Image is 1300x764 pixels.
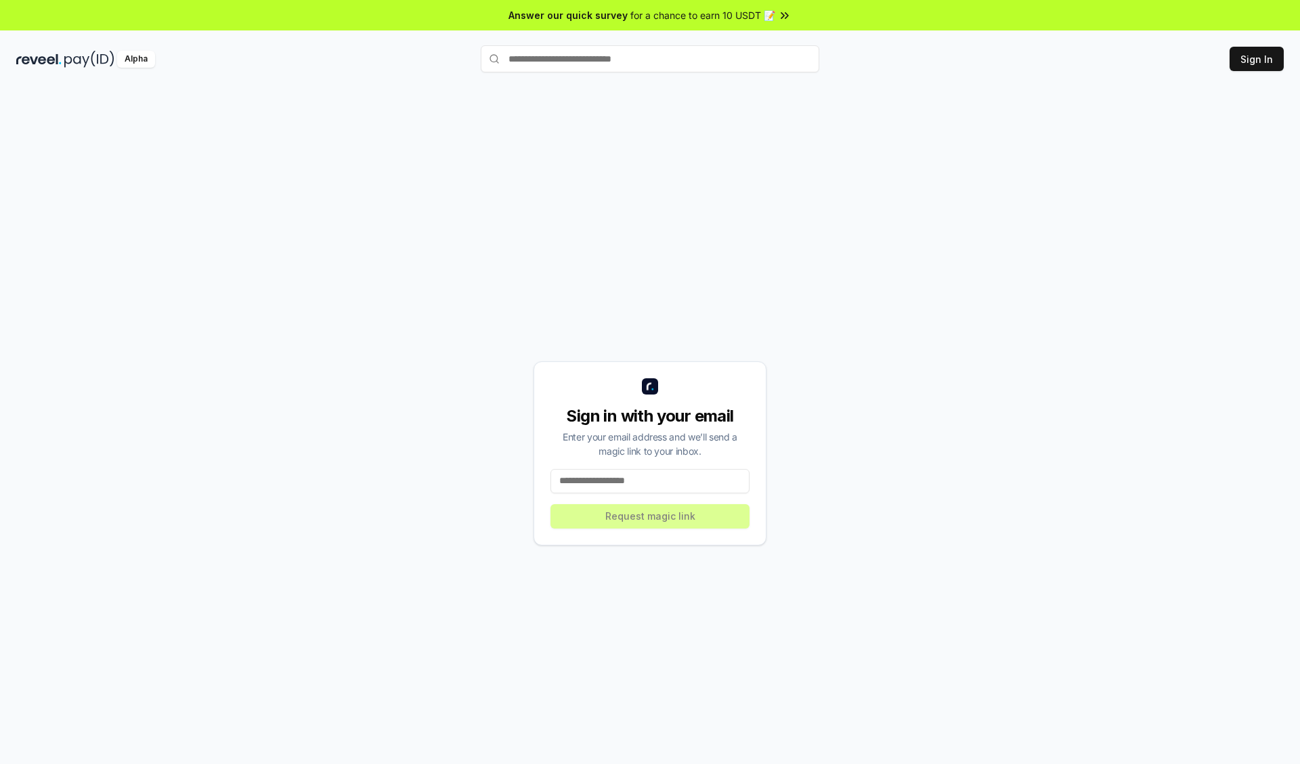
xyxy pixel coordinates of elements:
button: Sign In [1230,47,1284,71]
span: Answer our quick survey [508,8,628,22]
div: Sign in with your email [550,405,750,427]
span: for a chance to earn 10 USDT 📝 [630,8,775,22]
img: pay_id [64,51,114,68]
div: Alpha [117,51,155,68]
img: reveel_dark [16,51,62,68]
div: Enter your email address and we’ll send a magic link to your inbox. [550,430,750,458]
img: logo_small [642,378,658,395]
